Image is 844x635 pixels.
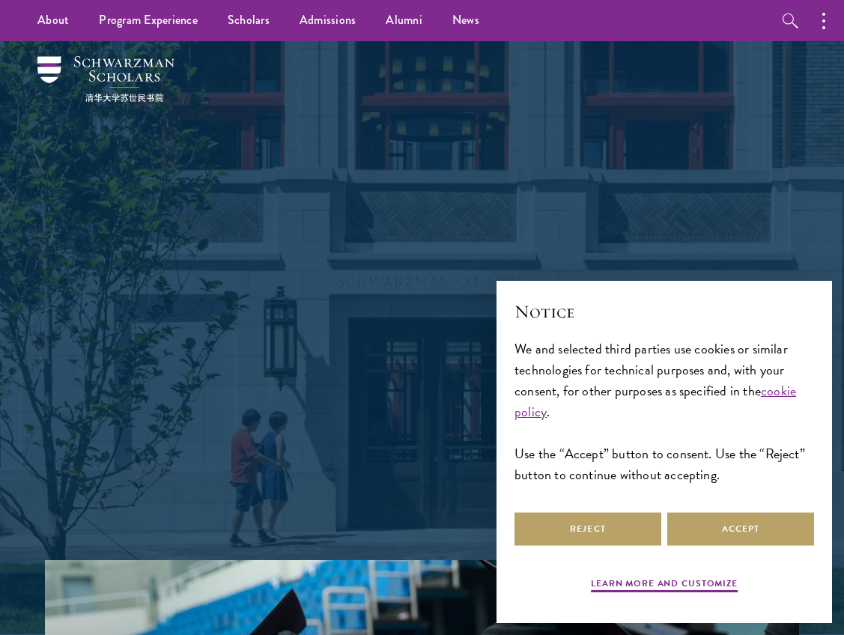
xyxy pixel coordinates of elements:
h2: Notice [514,299,814,324]
div: We and selected third parties use cookies or similar technologies for technical purposes and, wit... [514,338,814,486]
button: Reject [514,512,661,546]
button: Learn more and customize [591,577,738,595]
a: cookie policy [514,380,796,422]
img: Schwarzman Scholars [37,56,174,102]
button: Accept [667,512,814,546]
